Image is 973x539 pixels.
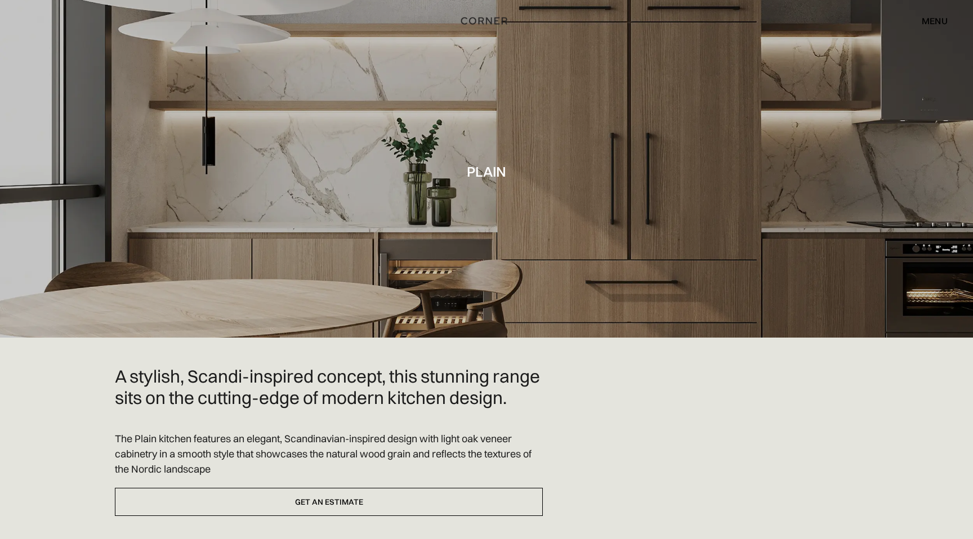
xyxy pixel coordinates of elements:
[115,431,543,477] p: The Plain kitchen features an elegant, Scandinavian-inspired design with light oak veneer cabinet...
[467,164,506,179] h1: Plain
[446,14,527,28] a: home
[910,11,948,30] div: menu
[115,488,543,516] a: Get an estimate
[922,16,948,25] div: menu
[115,366,543,408] h2: A stylish, Scandi-inspired concept, this stunning range sits on the cutting-edge of modern kitche...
